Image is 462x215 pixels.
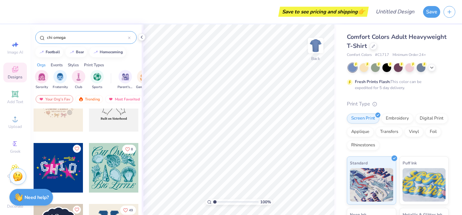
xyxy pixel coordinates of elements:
[72,70,85,90] div: filter for Club
[136,85,151,90] span: Game Day
[35,70,48,90] div: filter for Sorority
[347,114,379,124] div: Screen Print
[403,159,417,166] span: Puff Ink
[347,100,449,108] div: Print Type
[46,34,128,41] input: Try "Alpha"
[53,70,68,90] button: filter button
[136,70,151,90] div: filter for Game Day
[78,97,84,101] img: trending.gif
[75,73,82,81] img: Club Image
[355,79,390,84] strong: Fresh Prints Flash:
[68,62,79,68] div: Styles
[65,47,87,57] button: bear
[7,50,23,55] span: Image AI
[75,95,103,103] div: Trending
[392,52,426,58] span: Minimum Order: 24 +
[72,70,85,90] button: filter button
[423,6,440,18] button: Save
[39,50,44,54] img: trend_line.gif
[415,114,448,124] div: Digital Print
[129,209,133,212] span: 49
[140,73,148,81] img: Game Day Image
[122,73,129,81] img: Parent's Weekend Image
[56,73,64,81] img: Fraternity Image
[89,47,126,57] button: homecoming
[105,95,143,103] div: Most Favorited
[36,85,48,90] span: Sorority
[118,70,133,90] button: filter button
[36,95,73,103] div: Your Org's Fav
[376,127,403,137] div: Transfers
[39,97,44,101] img: most_fav.gif
[370,5,420,18] input: Untitled Design
[90,70,104,90] button: filter button
[8,124,22,129] span: Upload
[311,56,320,62] div: Back
[10,149,20,154] span: Greek
[375,52,389,58] span: # C1717
[3,173,27,184] span: Clipart & logos
[122,145,136,154] button: Like
[25,194,49,201] strong: Need help?
[35,70,48,90] button: filter button
[309,39,322,52] img: Back
[46,50,60,54] div: football
[100,50,123,54] div: homecoming
[350,168,393,202] img: Standard
[90,70,104,90] div: filter for Sports
[136,70,151,90] button: filter button
[347,127,374,137] div: Applique
[425,127,441,137] div: Foil
[355,79,437,91] div: This color can be expedited for 5 day delivery.
[35,47,63,57] button: football
[53,85,68,90] span: Fraternity
[120,206,136,215] button: Like
[92,85,102,90] span: Sports
[403,168,446,202] img: Puff Ink
[93,50,98,54] img: trend_line.gif
[118,85,133,90] span: Parent's Weekend
[7,99,23,104] span: Add Text
[53,70,68,90] div: filter for Fraternity
[84,62,104,68] div: Print Types
[76,50,84,54] div: bear
[118,70,133,90] div: filter for Parent's Weekend
[260,199,271,205] span: 100 %
[51,62,63,68] div: Events
[405,127,423,137] div: Vinyl
[8,74,22,80] span: Designs
[131,148,133,151] span: 8
[93,73,101,81] img: Sports Image
[108,97,113,101] img: most_fav.gif
[7,204,23,209] span: Decorate
[347,52,372,58] span: Comfort Colors
[347,33,447,50] span: Comfort Colors Adult Heavyweight T-Shirt
[75,85,82,90] span: Club
[350,159,368,166] span: Standard
[37,62,46,68] div: Orgs
[73,145,81,153] button: Like
[38,73,46,81] img: Sorority Image
[69,50,75,54] img: trend_line.gif
[73,206,81,214] button: Like
[347,140,379,150] div: Rhinestones
[280,7,367,17] div: Save to see pricing and shipping
[358,7,365,15] span: 👉
[381,114,413,124] div: Embroidery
